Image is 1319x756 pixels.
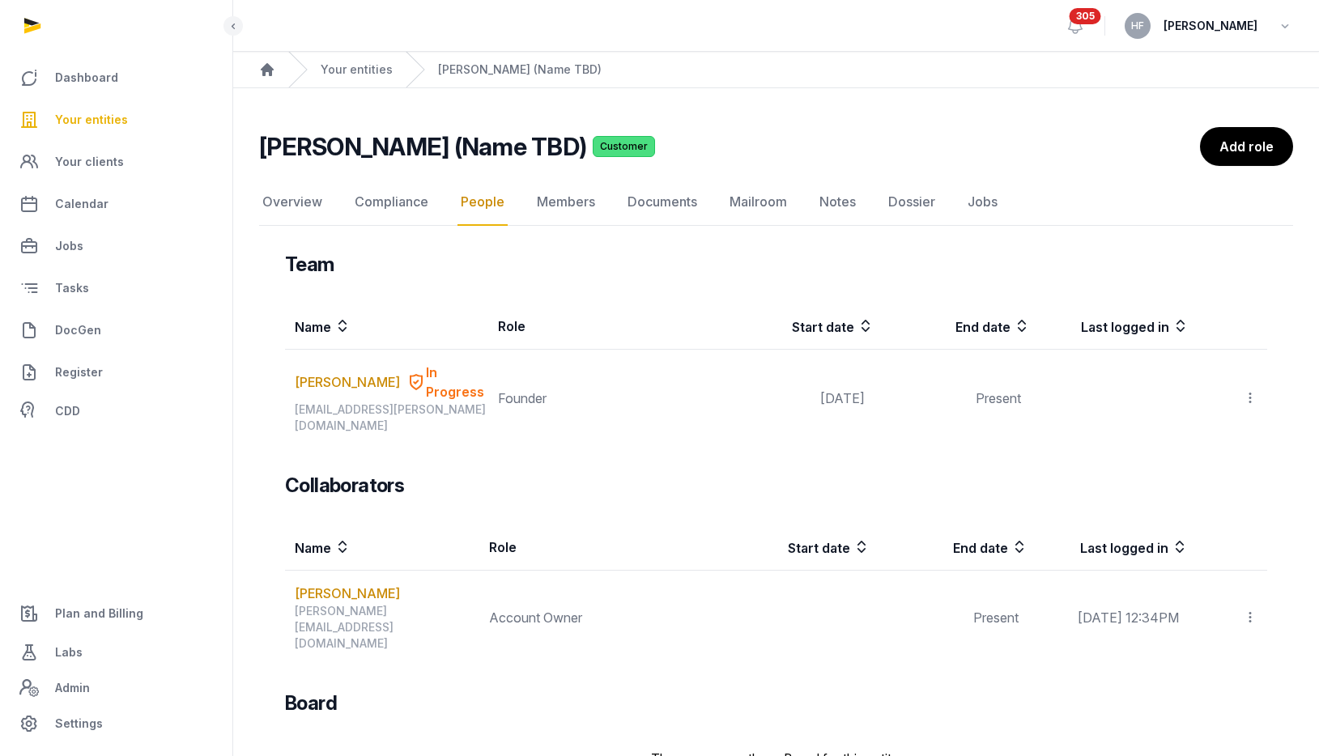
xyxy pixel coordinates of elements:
span: Admin [55,678,90,698]
span: Calendar [55,194,108,214]
th: Last logged in [1031,304,1190,350]
span: Your clients [55,152,124,172]
a: Settings [13,704,219,743]
span: Your entities [55,110,128,130]
span: 305 [1070,8,1101,24]
h3: Team [285,252,334,278]
a: Admin [13,672,219,704]
span: Plan and Billing [55,604,143,623]
h3: Board [285,690,337,716]
a: Dossier [885,179,938,226]
span: [DATE] 12:34PM [1078,609,1179,626]
a: CDD [13,395,219,427]
a: [PERSON_NAME] (Name TBD) [438,62,602,78]
th: Name [285,304,488,350]
span: Labs [55,643,83,662]
a: Notes [816,179,859,226]
a: Compliance [351,179,432,226]
a: [PERSON_NAME] [295,584,400,603]
th: Role [479,525,712,571]
th: Role [488,304,717,350]
span: Present [973,609,1019,626]
a: Calendar [13,185,219,223]
a: Your clients [13,142,219,181]
a: People [457,179,508,226]
button: HF [1125,13,1151,39]
span: Customer [593,136,655,157]
h3: Collaborators [285,473,404,499]
div: [PERSON_NAME][EMAIL_ADDRESS][DOMAIN_NAME] [295,603,479,652]
span: Register [55,363,103,382]
a: Documents [624,179,700,226]
td: Founder [488,350,717,448]
a: Your entities [13,100,219,139]
th: Last logged in [1028,525,1189,571]
a: Labs [13,633,219,672]
td: [DATE] [717,350,874,448]
span: Tasks [55,278,89,298]
a: Your entities [321,62,393,78]
th: Name [285,525,479,571]
a: Plan and Billing [13,594,219,633]
a: Dashboard [13,58,219,97]
th: Start date [712,525,870,571]
nav: Tabs [259,179,1293,226]
span: Jobs [55,236,83,256]
span: CDD [55,401,80,421]
span: DocGen [55,321,101,340]
a: DocGen [13,311,219,350]
th: Start date [717,304,874,350]
span: Settings [55,714,103,733]
span: [PERSON_NAME] [1164,16,1257,36]
th: End date [870,525,1028,571]
a: Add role [1200,127,1293,166]
a: Tasks [13,269,219,308]
a: [PERSON_NAME] [295,372,400,392]
th: End date [874,304,1031,350]
span: Present [976,390,1021,406]
td: Account Owner [479,571,712,665]
span: Dashboard [55,68,118,87]
a: Jobs [964,179,1001,226]
span: In Progress [426,363,487,401]
a: Members [534,179,598,226]
a: Overview [259,179,325,226]
div: [EMAIL_ADDRESS][PERSON_NAME][DOMAIN_NAME] [295,401,487,434]
a: Mailroom [726,179,790,226]
a: Register [13,353,219,392]
h2: [PERSON_NAME] (Name TBD) [259,132,586,161]
span: HF [1131,21,1144,31]
a: Jobs [13,227,219,265]
nav: Breadcrumb [233,52,1319,88]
